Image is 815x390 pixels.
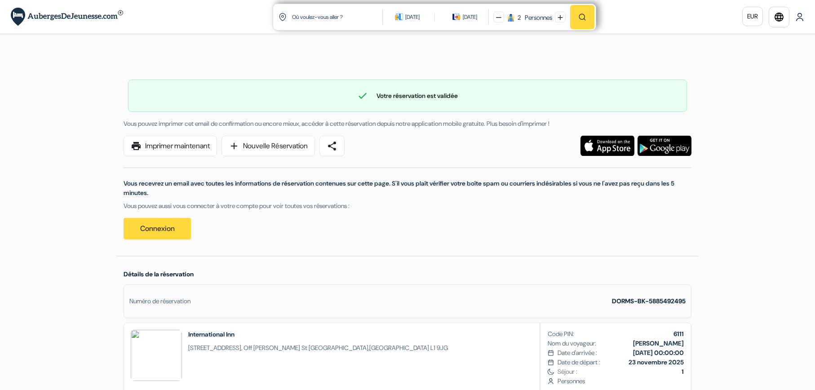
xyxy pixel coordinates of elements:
span: add [229,141,239,151]
b: [DATE] 00:00:00 [633,349,684,357]
span: , [188,343,448,353]
img: calendarIcon icon [452,13,461,21]
span: L1 9JG [430,344,448,352]
p: Vous recevrez un email avec toutes les informations de réservation contenues sur cette page. S'il... [124,179,691,198]
a: EUR [742,7,763,26]
div: [DATE] [463,13,477,22]
div: [DATE] [405,13,420,22]
span: Personnes [558,377,684,386]
img: guest icon [507,13,515,22]
img: calendarIcon icon [395,13,403,21]
img: Téléchargez l'application gratuite [580,136,634,156]
div: Votre réservation est validée [128,90,687,101]
strong: DORMS-BK-5885492495 [612,297,686,305]
span: Nom du voyageur: [548,339,596,348]
h2: International Inn [188,330,448,339]
span: Séjour : [558,367,684,377]
b: 6111 [673,330,684,338]
p: Vous pouvez aussi vous connecter à votre compte pour voir toutes vos réservations : [124,201,691,211]
a: addNouvelle Réservation [221,136,315,156]
a: language [769,7,789,27]
input: Ville, université ou logement [291,6,384,28]
span: [GEOGRAPHIC_DATA] [369,344,429,352]
div: 2 [518,13,521,22]
span: print [131,141,142,151]
span: [STREET_ADDRESS], Off [PERSON_NAME] St [188,344,307,352]
img: Téléchargez l'application gratuite [638,136,691,156]
b: [PERSON_NAME] [633,339,684,347]
span: [GEOGRAPHIC_DATA] [309,344,368,352]
b: 23 novembre 2025 [629,358,684,366]
img: plus [558,15,563,20]
img: minus [496,15,501,20]
b: 1 [682,368,684,376]
span: Date de départ : [558,358,600,367]
div: Numéro de réservation [129,297,190,306]
span: Vous pouvez imprimer cet email de confirmation ou encore mieux, accéder à cette réservation depui... [124,120,549,128]
a: share [319,136,345,156]
a: Connexion [124,218,191,239]
div: Personnes [522,13,552,22]
span: Code PIN: [548,329,574,339]
a: printImprimer maintenant [124,136,217,156]
img: User Icon [795,13,804,22]
img: AubergesDeJeunesse.com [11,8,123,26]
span: Détails de la réservation [124,270,194,278]
img: VTMPMVFlDjQDMQFl [131,330,182,381]
span: check [357,90,368,101]
img: location icon [279,13,287,21]
span: Date d'arrivée : [558,348,597,358]
i: language [774,12,784,22]
span: share [327,141,337,151]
